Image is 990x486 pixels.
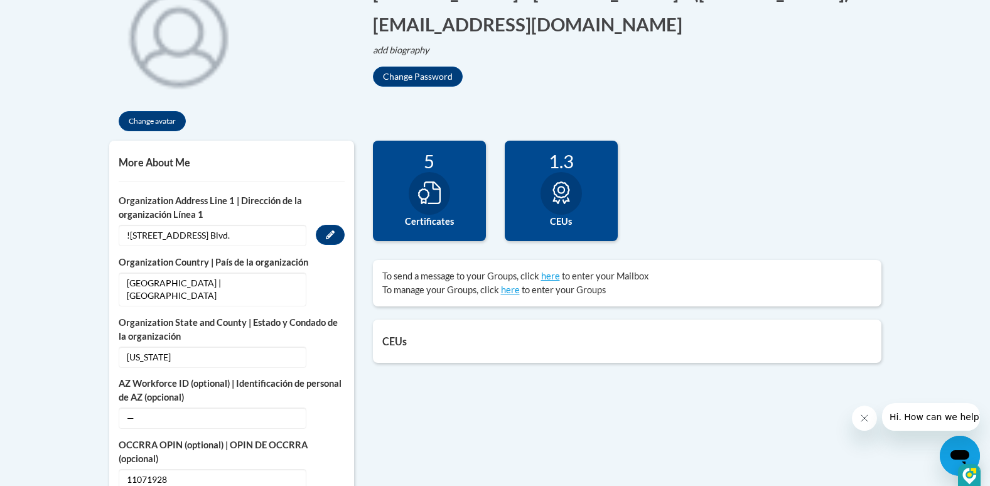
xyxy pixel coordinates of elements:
label: Organization State and County | Estado y Condado de la organización [119,316,345,343]
label: AZ Workforce ID (optional) | Identificación de personal de AZ (opcional) [119,377,345,404]
span: To send a message to your Groups, click [382,271,539,281]
label: Organization Address Line 1 | Dirección de la organización Línea 1 [119,194,345,222]
iframe: Close message [852,406,877,431]
a: here [501,284,520,295]
button: Edit email address [373,11,691,37]
button: Edit biography [373,43,439,57]
button: Change Password [373,67,463,87]
div: 5 [382,150,476,172]
span: to enter your Mailbox [562,271,648,281]
span: to enter your Groups [522,284,606,295]
img: DzVsEph+IJtmAAAAAElFTkSuQmCC [962,468,977,485]
button: Change avatar [119,111,186,131]
label: Organization Country | País de la organización [119,256,345,269]
span: Hi. How can we help? [8,9,102,19]
h5: More About Me [119,156,345,168]
h5: CEUs [382,335,872,347]
div: 1.3 [514,150,608,172]
span: ![STREET_ADDRESS] Blvd. [119,225,306,246]
label: OCCRRA OPIN (optional) | OPIN DE OCCRRA (opcional) [119,438,345,466]
iframe: Button to launch messaging window [940,436,980,476]
label: CEUs [514,215,608,229]
a: here [541,271,560,281]
span: [US_STATE] [119,347,306,368]
span: To manage your Groups, click [382,284,499,295]
span: [GEOGRAPHIC_DATA] | [GEOGRAPHIC_DATA] [119,273,306,306]
span: — [119,408,306,429]
label: Certificates [382,215,476,229]
iframe: Message from company [882,403,980,431]
i: add biography [373,45,429,55]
